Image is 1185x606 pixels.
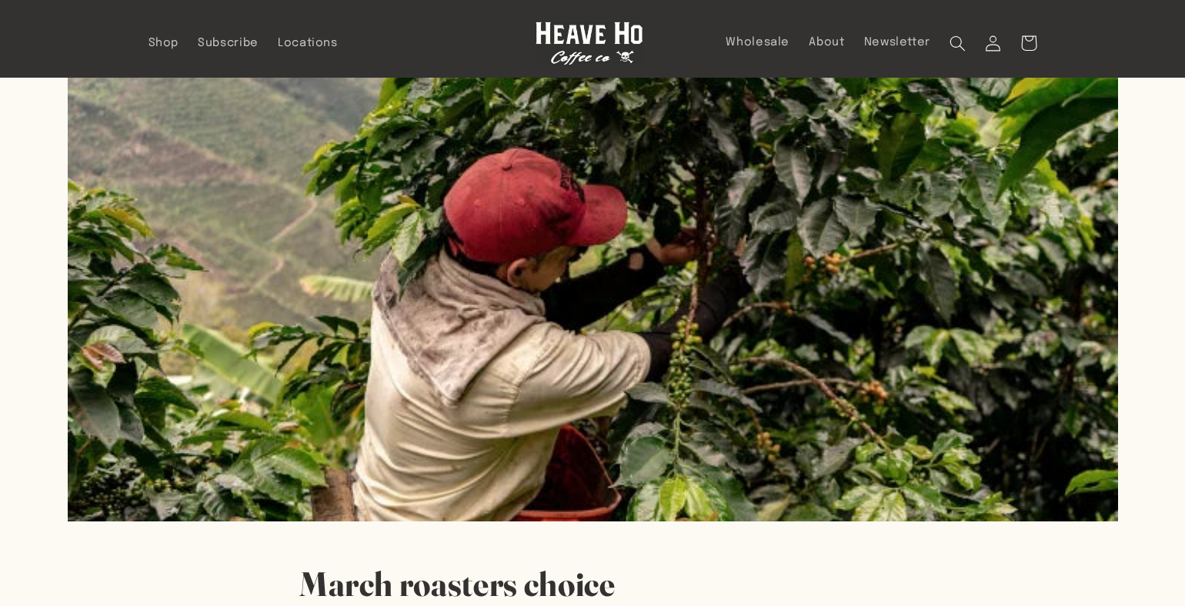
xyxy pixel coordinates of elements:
[864,35,930,50] span: Newsletter
[716,25,799,59] a: Wholesale
[940,25,976,61] summary: Search
[799,25,854,59] a: About
[198,36,259,51] span: Subscribe
[854,25,940,59] a: Newsletter
[809,35,844,50] span: About
[149,36,179,51] span: Shop
[536,22,643,65] img: Heave Ho Coffee Co
[139,26,189,60] a: Shop
[299,562,886,606] h1: March roasters choice
[278,36,338,51] span: Locations
[268,26,347,60] a: Locations
[726,35,789,50] span: Wholesale
[189,26,269,60] a: Subscribe
[68,78,1118,522] img: March roasters choice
